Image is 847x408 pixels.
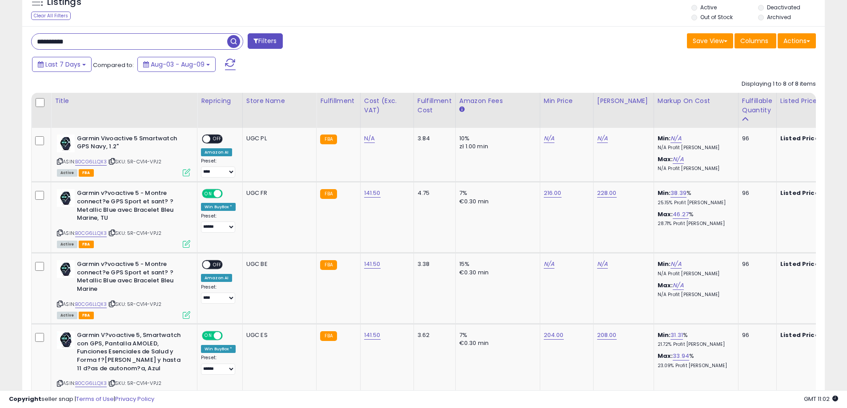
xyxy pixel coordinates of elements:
[658,341,731,348] p: 21.72% Profit [PERSON_NAME]
[210,261,225,269] span: OFF
[658,352,731,368] div: %
[151,60,205,69] span: Aug-03 - Aug-09
[57,189,75,207] img: 31nrKd0l5LL._SL40_.jpg
[658,166,731,172] p: N/A Profit [PERSON_NAME]
[597,331,617,340] a: 208.00
[108,230,161,237] span: | SKU: 5R-CV14-VPJ2
[417,260,449,268] div: 3.38
[658,200,731,206] p: 25.15% Profit [PERSON_NAME]
[597,260,608,269] a: N/A
[742,135,770,143] div: 96
[670,331,683,340] a: 31.31
[658,292,731,298] p: N/A Profit [PERSON_NAME]
[459,269,533,277] div: €0.30 min
[246,135,310,143] div: UGC PL
[459,331,533,339] div: 7%
[742,260,770,268] div: 96
[203,332,214,340] span: ON
[654,93,738,128] th: The percentage added to the cost of goods (COGS) that forms the calculator for Min & Max prices.
[544,331,564,340] a: 204.00
[658,189,671,197] b: Min:
[673,352,689,360] a: 33.94
[700,13,733,21] label: Out of Stock
[137,57,216,72] button: Aug-03 - Aug-09
[79,312,94,319] span: FBA
[201,213,236,233] div: Preset:
[735,33,776,48] button: Columns
[57,135,190,176] div: ASIN:
[248,33,282,49] button: Filters
[57,241,77,248] span: All listings currently available for purchase on Amazon
[700,4,717,11] label: Active
[57,260,75,278] img: 31nrKd0l5LL._SL40_.jpg
[77,331,185,375] b: Garmin V?voactive 5, Smartwatch con GPS, Pantalla AMOLED, Funciones Esenciales de Salud y Forma f...
[246,260,310,268] div: UGC BE
[459,143,533,151] div: zł 1.00 min
[115,395,154,403] a: Privacy Policy
[57,260,190,318] div: ASIN:
[658,145,731,151] p: N/A Profit [PERSON_NAME]
[9,395,154,404] div: seller snap | |
[417,189,449,197] div: 4.75
[459,339,533,347] div: €0.30 min
[57,189,190,247] div: ASIN:
[658,210,673,218] b: Max:
[203,190,214,198] span: ON
[778,33,816,48] button: Actions
[57,312,77,319] span: All listings currently available for purchase on Amazon
[320,331,337,341] small: FBA
[364,189,381,198] a: 141.50
[658,352,673,360] b: Max:
[201,158,236,178] div: Preset:
[57,169,77,177] span: All listings currently available for purchase on Amazon
[673,155,683,164] a: N/A
[77,189,185,224] b: Garmin v?voactive 5 - Montre connect?e GPS Sport et sant? ? Metallic Blue avec Bracelet Bleu Mari...
[658,281,673,289] b: Max:
[93,61,134,69] span: Compared to:
[246,189,310,197] div: UGC FR
[79,241,94,248] span: FBA
[804,395,838,403] span: 2025-08-17 11:02 GMT
[597,134,608,143] a: N/A
[597,96,650,106] div: [PERSON_NAME]
[780,260,821,268] b: Listed Price:
[320,189,337,199] small: FBA
[45,60,80,69] span: Last 7 Days
[658,155,673,163] b: Max:
[459,106,465,114] small: Amazon Fees.
[544,260,554,269] a: N/A
[201,203,236,211] div: Win BuyBox *
[673,281,683,290] a: N/A
[320,260,337,270] small: FBA
[740,36,768,45] span: Columns
[544,96,590,106] div: Min Price
[201,345,236,353] div: Win BuyBox *
[31,12,71,20] div: Clear All Filters
[780,189,821,197] b: Listed Price:
[210,135,225,143] span: OFF
[75,301,107,308] a: B0CG6LLQX3
[77,260,185,295] b: Garmin v?voactive 5 - Montre connect?e GPS Sport et sant? ? Metallic Blue avec Bracelet Bleu Marine
[76,395,114,403] a: Terms of Use
[417,96,452,115] div: Fulfillment Cost
[544,134,554,143] a: N/A
[658,189,731,206] div: %
[417,135,449,143] div: 3.84
[459,96,536,106] div: Amazon Fees
[780,134,821,143] b: Listed Price:
[201,355,236,375] div: Preset:
[673,210,689,219] a: 46.27
[246,331,310,339] div: UGC ES
[57,331,75,349] img: 31GxWZ+H7cL._SL40_.jpg
[742,96,773,115] div: Fulfillable Quantity
[658,363,731,369] p: 23.09% Profit [PERSON_NAME]
[79,169,94,177] span: FBA
[9,395,41,403] strong: Copyright
[658,331,671,339] b: Min:
[201,96,239,106] div: Repricing
[108,380,161,387] span: | SKU: 5R-CV14-VPJ2
[75,230,107,237] a: B0CG6LLQX3
[658,96,735,106] div: Markup on Cost
[320,96,356,106] div: Fulfillment
[670,189,686,198] a: 38.39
